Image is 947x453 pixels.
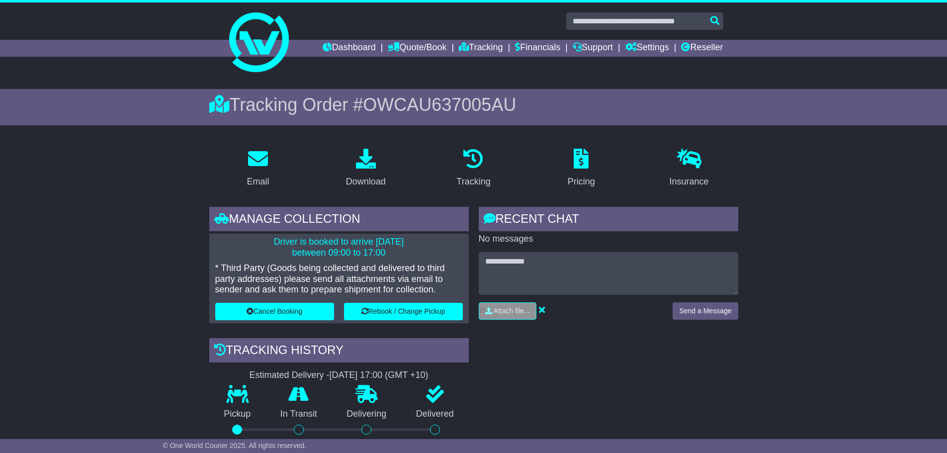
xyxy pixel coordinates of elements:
p: No messages [479,234,738,245]
a: Pricing [561,145,602,192]
div: Estimated Delivery - [209,370,469,381]
a: Support [573,40,613,57]
a: Insurance [663,145,715,192]
div: Insurance [670,175,709,188]
span: OWCAU637005AU [363,94,516,115]
div: Pricing [568,175,595,188]
a: Email [240,145,275,192]
p: Delivering [332,409,402,420]
p: Delivered [401,409,469,420]
a: Quote/Book [388,40,446,57]
div: Download [346,175,386,188]
a: Reseller [681,40,723,57]
div: Tracking [456,175,490,188]
p: Driver is booked to arrive [DATE] between 09:00 to 17:00 [215,237,463,258]
p: Pickup [209,409,266,420]
span: © One World Courier 2025. All rights reserved. [163,442,307,450]
a: Tracking [450,145,497,192]
p: * Third Party (Goods being collected and delivered to third party addresses) please send all atta... [215,263,463,295]
a: Settings [625,40,669,57]
div: RECENT CHAT [479,207,738,234]
a: Dashboard [323,40,376,57]
button: Send a Message [673,302,738,320]
div: Tracking Order # [209,94,738,115]
div: [DATE] 17:00 (GMT +10) [330,370,429,381]
p: In Transit [265,409,332,420]
div: Manage collection [209,207,469,234]
button: Cancel Booking [215,303,334,320]
a: Download [340,145,392,192]
a: Financials [515,40,560,57]
button: Rebook / Change Pickup [344,303,463,320]
div: Tracking history [209,338,469,365]
div: Email [247,175,269,188]
a: Tracking [459,40,503,57]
